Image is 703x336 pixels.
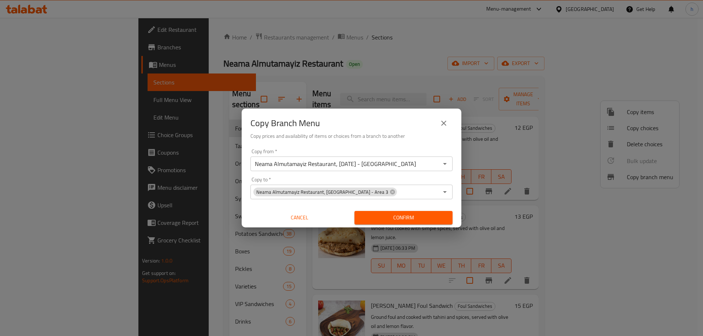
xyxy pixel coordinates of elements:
[250,211,349,224] button: Cancel
[253,189,391,196] span: Neama Almutamayiz Restaurant, [GEOGRAPHIC_DATA] - Area 3
[250,132,453,140] h6: Copy prices and availability of items or choices from a branch to another
[354,211,453,224] button: Confirm
[250,117,320,129] h2: Copy Branch Menu
[440,187,450,197] button: Open
[253,188,397,196] div: Neama Almutamayiz Restaurant, [GEOGRAPHIC_DATA] - Area 3
[440,159,450,169] button: Open
[253,213,346,222] span: Cancel
[360,213,447,222] span: Confirm
[435,114,453,132] button: close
